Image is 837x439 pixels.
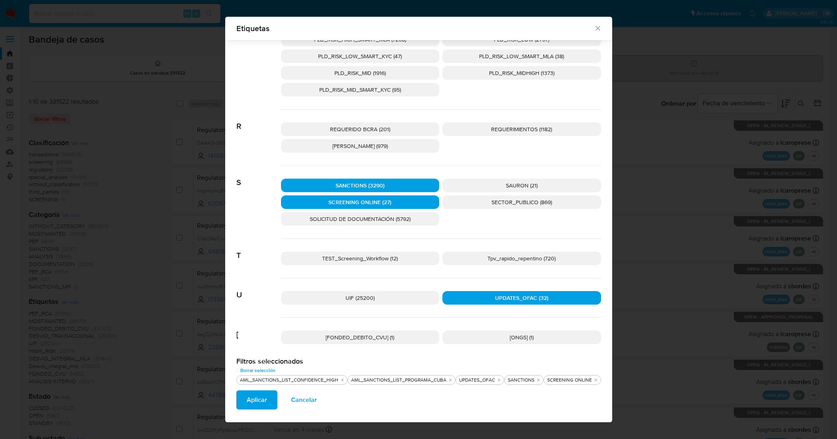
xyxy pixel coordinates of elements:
[281,252,440,265] div: TEST_Screening_Workflow (12)
[491,125,552,133] span: REQUERIMIENTOS (1182)
[281,66,440,80] div: PLD_RISK_MID (1916)
[281,83,440,96] div: PLD_RISK_MID_SMART_KYC (95)
[291,391,317,409] span: Cancelar
[332,142,388,150] span: [PERSON_NAME] (979)
[281,179,440,192] div: SANCTIONS (3290)
[236,357,601,366] h2: Filtros seleccionados
[339,377,346,383] button: quitar AML_SANCTIONS_LIST_CONFIDENCE_HIGH
[236,366,279,375] button: Borrar selección
[346,294,375,302] span: UIF (25200)
[489,69,554,77] span: PLD_RISK_MIDHIGH (1373)
[236,239,281,260] span: T
[236,166,281,187] span: S
[487,254,556,262] span: Tpv_rapido_repentino (720)
[496,377,502,383] button: quitar UPDATES_OFAC
[247,391,267,409] span: Aplicar
[442,195,601,209] div: SECTOR_PUBLICO (869)
[240,366,275,374] span: Borrar selección
[326,333,394,341] span: [FONDEO_DEBITO_CVU] (1)
[491,198,552,206] span: SECTOR_PUBLICO (869)
[442,49,601,63] div: PLD_RISK_LOW_SMART_MLA (38)
[336,181,385,189] span: SANCTIONS (3290)
[281,49,440,63] div: PLD_RISK_LOW_SMART_KYC (47)
[442,122,601,136] div: REQUERIMIENTOS (1182)
[318,52,402,60] span: PLD_RISK_LOW_SMART_KYC (47)
[281,212,440,226] div: SOLICITUD DE DOCUMENTACIÓN (5792)
[236,278,281,300] span: U
[510,333,534,341] span: [ONGS] (1)
[281,291,440,305] div: UIF (25200)
[281,195,440,209] div: SCREENING ONLINE (27)
[535,377,542,383] button: quitar SANCTIONS
[442,66,601,80] div: PLD_RISK_MIDHIGH (1373)
[334,69,386,77] span: PLD_RISK_MID (1916)
[442,252,601,265] div: Tpv_rapido_repentino (720)
[236,24,594,32] span: Etiquetas
[281,390,327,409] button: Cancelar
[281,139,440,153] div: [PERSON_NAME] (979)
[236,390,277,409] button: Aplicar
[236,110,281,131] span: R
[479,52,564,60] span: PLD_RISK_LOW_SMART_MLA (38)
[319,86,401,94] span: PLD_RISK_MID_SMART_KYC (95)
[506,377,536,384] div: SANCTIONS
[238,377,340,384] div: AML_SANCTIONS_LIST_CONFIDENCE_HIGH
[328,198,391,206] span: SCREENING ONLINE (27)
[442,331,601,344] div: [ONGS] (1)
[236,318,281,339] span: [
[495,294,548,302] span: UPDATES_OFAC (32)
[458,377,497,384] div: UPDATES_OFAC
[350,377,448,384] div: AML_SANCTIONS_LIST_PROGRAMA_CUBA
[322,254,398,262] span: TEST_Screening_Workflow (12)
[281,331,440,344] div: [FONDEO_DEBITO_CVU] (1)
[506,181,538,189] span: SAURON (21)
[593,377,599,383] button: quitar SCREENING ONLINE
[447,377,454,383] button: quitar AML_SANCTIONS_LIST_PROGRAMA_CUBA
[330,125,390,133] span: REQUERIDO BCRA (201)
[310,215,411,223] span: SOLICITUD DE DOCUMENTACIÓN (5792)
[546,377,593,384] div: SCREENING ONLINE
[281,122,440,136] div: REQUERIDO BCRA (201)
[442,291,601,305] div: UPDATES_OFAC (32)
[594,24,601,31] button: Cerrar
[442,179,601,192] div: SAURON (21)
